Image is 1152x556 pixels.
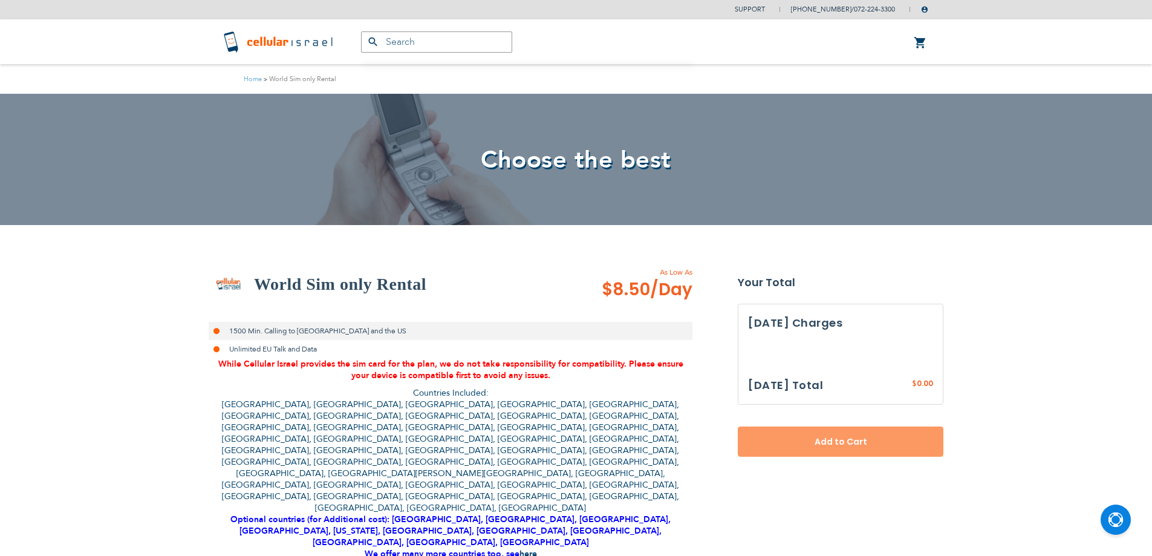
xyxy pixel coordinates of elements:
h3: [DATE] Charges [748,314,933,332]
input: Search [361,31,512,53]
span: $8.50 [602,278,692,302]
span: 0.00 [917,378,933,388]
strong: Your Total [738,273,943,292]
li: Unlimited EU Talk and Data [209,340,692,358]
a: Home [244,74,262,83]
li: / [779,1,895,18]
li: 1500 Min. Calling to [GEOGRAPHIC_DATA] and the US [209,322,692,340]
span: As Low As [569,267,692,278]
a: [PHONE_NUMBER] [791,5,851,14]
span: While Cellular Israel provides the sim card for the plan, we do not take responsibility for compa... [218,358,683,381]
a: 072-224-3300 [854,5,895,14]
span: Choose the best [481,143,671,177]
img: World Sim only Rental [209,264,248,304]
span: $ [912,379,917,390]
h3: [DATE] Total [748,376,823,394]
h2: World Sim only Rental [254,272,426,296]
li: World Sim only Rental [262,73,336,85]
a: Support [735,5,765,14]
img: Cellular Israel Logo [223,30,337,54]
span: /Day [650,278,692,302]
